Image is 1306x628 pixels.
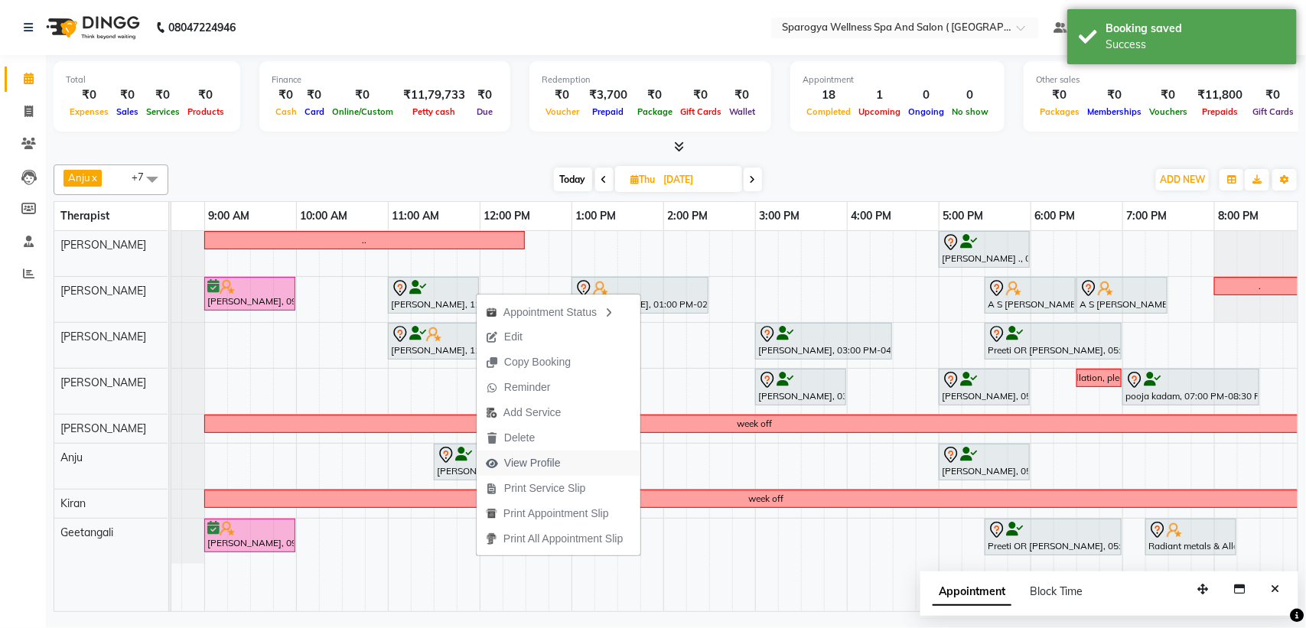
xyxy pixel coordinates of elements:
img: apt_status.png [486,307,497,318]
div: Preeti OR [PERSON_NAME], 05:30 PM-07:00 PM, Swedish 90 Min [986,521,1120,553]
span: Voucher [542,106,583,117]
span: Cash [272,106,301,117]
span: Gift Cards [676,106,725,117]
span: Anju [68,171,90,184]
span: Upcoming [855,106,904,117]
span: No show [948,106,992,117]
button: Close [1264,578,1286,601]
span: ADD NEW [1160,174,1205,185]
span: Block Time [1030,584,1083,598]
div: ₹0 [66,86,112,104]
span: Today [554,168,592,191]
a: 3:00 PM [756,205,804,227]
div: Appointment [803,73,992,86]
div: 18 [803,86,855,104]
div: Other sales [1036,73,1298,86]
span: [PERSON_NAME] [60,284,146,298]
span: View Profile [504,455,561,471]
div: [PERSON_NAME], 09:00 AM-10:00 AM, Swedish 60 Min [206,521,294,550]
span: Wallet [725,106,759,117]
span: Services [142,106,184,117]
span: Reminder [504,379,551,395]
span: Print All Appointment Slip [503,531,623,547]
div: Redemption [542,73,759,86]
div: ₹0 [142,86,184,104]
div: week off [749,492,784,506]
div: Finance [272,73,498,86]
span: Print Appointment Slip [503,506,609,522]
div: Appointment Status [477,298,640,324]
img: add-service.png [486,407,497,418]
div: ₹11,79,733 [397,86,471,104]
img: printall.png [486,533,497,545]
div: [PERSON_NAME], 11:00 AM-12:30 PM, Swedish 90 Min [389,325,523,357]
div: ₹0 [633,86,676,104]
div: [PERSON_NAME], 09:00 AM-10:00 AM, Swedish 60 Min [206,279,294,308]
div: Preeti OR [PERSON_NAME], 05:30 PM-07:00 PM, Swedish 90 Min [986,325,1120,357]
div: ₹0 [1083,86,1145,104]
div: .. [363,233,367,247]
a: 6:00 PM [1031,205,1080,227]
span: [PERSON_NAME] [60,421,146,435]
div: [PERSON_NAME], 03:00 PM-04:00 PM, Swedish 60 Min [757,371,845,403]
div: 8390166525 if any cancellation, please call [PERSON_NAME] [971,371,1227,385]
div: A S [PERSON_NAME], 06:30 PM-07:30 PM, Swedish 60 Min [1078,279,1166,311]
div: ₹0 [542,86,583,104]
div: Radiant metals & Alloys pvt ltd ., 07:15 PM-08:15 PM, Swedish 60 Min [1147,521,1235,553]
a: 12:00 PM [480,205,535,227]
div: [PERSON_NAME], 11:00 AM-12:00 PM, Swedish 60 Min [389,279,477,311]
span: Kiran [60,496,86,510]
div: [PERSON_NAME], 11:30 AM-12:30 PM, Swedish 60 Min [435,446,523,478]
a: 11:00 AM [389,205,444,227]
span: Geetangali [60,526,113,539]
div: [PERSON_NAME], 01:00 PM-02:30 PM, Swedish 90 Min [573,279,707,311]
span: Products [184,106,228,117]
div: ₹0 [328,86,397,104]
span: Print Service Slip [504,480,586,496]
span: Thu [627,174,660,185]
a: 8:00 PM [1215,205,1263,227]
span: Completed [803,106,855,117]
input: 2025-09-04 [660,168,736,191]
span: Vouchers [1145,106,1191,117]
span: Appointment [933,578,1011,606]
a: 5:00 PM [940,205,988,227]
span: Edit [504,329,523,345]
div: 0 [904,86,948,104]
span: +7 [132,171,155,183]
b: 08047224946 [168,6,236,49]
span: Online/Custom [328,106,397,117]
div: 1 [855,86,904,104]
img: logo [39,6,144,49]
span: Therapist [60,209,109,223]
div: ₹0 [676,86,725,104]
div: [PERSON_NAME], 03:00 PM-04:30 PM, Swedish 90 Min [757,325,891,357]
span: Card [301,106,328,117]
div: . [1259,279,1261,293]
div: [PERSON_NAME], 05:00 PM-06:00 PM, Swedish 60 Min [940,371,1028,403]
div: Total [66,73,228,86]
span: Package [633,106,676,117]
div: [PERSON_NAME], 05:00 PM-06:00 PM, Swedish 60 Min [940,446,1028,478]
div: ₹11,800 [1191,86,1249,104]
span: [PERSON_NAME] [60,238,146,252]
div: week off [738,417,773,431]
div: ₹0 [471,86,498,104]
div: Success [1106,37,1285,53]
span: Anju [60,451,83,464]
span: Copy Booking [504,354,571,370]
div: A S [PERSON_NAME], 05:30 PM-06:30 PM, Swedish 60 Min [986,279,1074,311]
div: Booking saved [1106,21,1285,37]
span: Expenses [66,106,112,117]
div: ₹0 [272,86,301,104]
span: Prepaid [589,106,628,117]
a: 7:00 PM [1123,205,1171,227]
div: [PERSON_NAME] ., 05:00 PM-06:00 PM, Swedish 60 Min [940,233,1028,265]
span: Due [473,106,497,117]
a: 4:00 PM [848,205,896,227]
span: Memberships [1083,106,1145,117]
div: ₹0 [301,86,328,104]
span: Add Service [503,405,561,421]
span: [PERSON_NAME] [60,330,146,343]
span: Ongoing [904,106,948,117]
